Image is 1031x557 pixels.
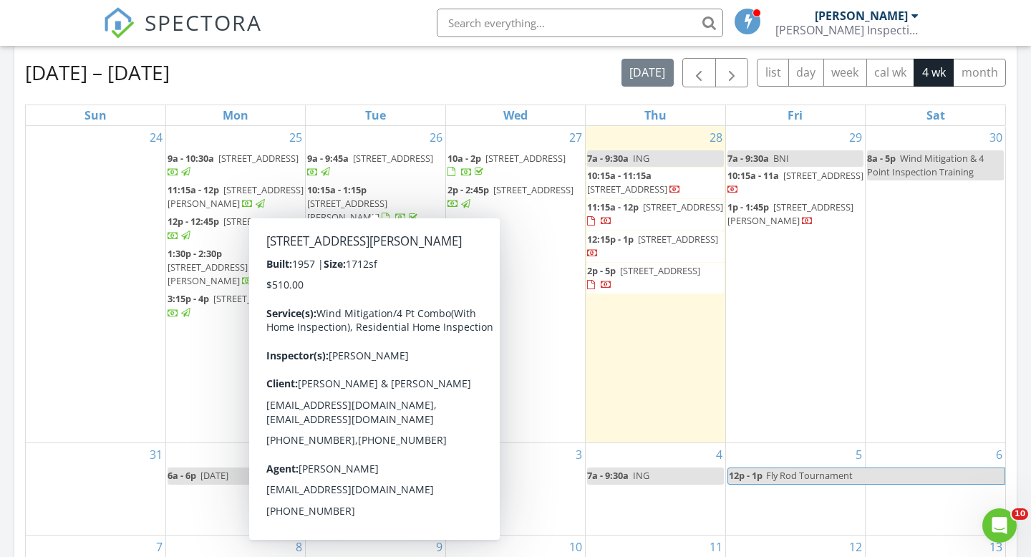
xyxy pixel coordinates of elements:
span: [STREET_ADDRESS][PERSON_NAME] [307,469,433,495]
a: Saturday [924,105,948,125]
td: Go to September 6, 2025 [866,443,1005,536]
a: Monday [220,105,251,125]
span: [STREET_ADDRESS] [493,183,573,196]
a: Go to September 1, 2025 [293,443,305,466]
span: ING [633,152,649,165]
a: Go to August 29, 2025 [846,126,865,149]
a: 1:30p - 2:30p [STREET_ADDRESS][PERSON_NAME] [168,247,267,287]
a: 9a - 9:45a [STREET_ADDRESS][PERSON_NAME] [307,469,433,495]
div: Lucas Inspection Services [775,23,919,37]
span: 10:15a - 11a [727,169,779,182]
span: [DATE] [200,469,228,482]
a: Go to August 31, 2025 [147,443,165,466]
a: 2p - 5p [STREET_ADDRESS] [587,264,700,291]
span: [STREET_ADDRESS] [620,264,700,277]
a: 12p - 12:45p [STREET_ADDRESS] [168,213,304,244]
span: 2p - 2:45p [447,183,489,196]
span: 1:30p - 2:30p [168,247,222,260]
a: 1:30p - 2:30p [STREET_ADDRESS][PERSON_NAME] [168,246,304,291]
span: [STREET_ADDRESS] [213,292,294,305]
a: 3:15p - 4p [STREET_ADDRESS] [168,292,294,319]
span: 10:15a - 11:15a [587,169,652,182]
a: Go to August 25, 2025 [286,126,305,149]
a: Go to August 30, 2025 [987,126,1005,149]
button: Next [715,58,749,87]
button: [DATE] [621,59,674,87]
span: 7a - 9:30a [727,152,769,165]
a: 10:15a - 1:15p [STREET_ADDRESS][PERSON_NAME] [307,183,420,223]
a: 1p - 1:45p [STREET_ADDRESS][PERSON_NAME] [727,199,863,230]
a: 12p - 12:45p [STREET_ADDRESS] [168,215,304,241]
a: 2p - 5p [STREET_ADDRESS] [587,263,723,294]
button: cal wk [866,59,915,87]
a: Go to September 2, 2025 [433,443,445,466]
button: list [757,59,789,87]
a: Go to August 26, 2025 [427,126,445,149]
span: SPECTORA [145,7,262,37]
button: month [953,59,1006,87]
a: 10a - 2p [STREET_ADDRESS] [447,150,584,181]
span: 12:15p - 1p [587,233,634,246]
span: [STREET_ADDRESS] [783,169,863,182]
a: Go to September 3, 2025 [573,443,585,466]
span: 11:15a - 12p [587,200,639,213]
a: Sunday [82,105,110,125]
span: 1p - 1:45p [727,200,769,213]
td: Go to September 1, 2025 [165,443,305,536]
span: ING [633,469,649,482]
td: Go to September 5, 2025 [725,443,865,536]
span: 8a - 5p [867,152,896,165]
span: BNI [773,152,789,165]
a: Go to September 4, 2025 [713,443,725,466]
span: [STREET_ADDRESS] [587,183,667,195]
button: week [823,59,867,87]
a: 2:15p - 3p [STREET_ADDRESS][PERSON_NAME] [307,229,433,256]
span: 10a - 2p [447,152,481,165]
span: 2p - 5p [587,264,616,277]
a: Thursday [642,105,669,125]
a: Wednesday [500,105,531,125]
a: 9a - 9:45a [STREET_ADDRESS][PERSON_NAME] [307,468,443,498]
span: 3:15p - 4p [168,292,209,305]
a: 10:15a - 11:15a [STREET_ADDRESS] [587,168,723,198]
a: 11:15a - 12p [STREET_ADDRESS][PERSON_NAME] [168,182,304,213]
input: Search everything... [437,9,723,37]
td: Go to August 28, 2025 [586,126,725,443]
a: 10:15a - 11a [STREET_ADDRESS] [727,169,863,195]
span: Fly Rod Tournament [766,469,853,482]
td: Go to September 3, 2025 [445,443,585,536]
a: 9a - 9:45a [STREET_ADDRESS] [307,152,433,178]
span: 10 [1012,508,1028,520]
td: Go to August 30, 2025 [866,126,1005,443]
a: 3:15p - 4p [STREET_ADDRESS] [168,291,304,321]
span: [STREET_ADDRESS][PERSON_NAME] [727,200,853,227]
a: Go to August 27, 2025 [566,126,585,149]
a: Friday [785,105,805,125]
button: Previous [682,58,716,87]
span: Wind Mitigation & 4 Point Inspection Training [867,152,984,178]
td: Go to September 4, 2025 [586,443,725,536]
span: 12p - 12:45p [168,215,219,228]
span: 9a - 9:45a [307,469,349,482]
a: 2p - 2:45p [STREET_ADDRESS] [447,183,573,210]
a: Go to September 5, 2025 [853,443,865,466]
span: 6a - 6p [168,469,196,482]
a: 11:15a - 12p [STREET_ADDRESS] [587,199,723,230]
img: The Best Home Inspection Software - Spectora [103,7,135,39]
a: 12:15p - 1p [STREET_ADDRESS] [587,231,723,262]
span: [STREET_ADDRESS][PERSON_NAME] [168,261,248,287]
span: [STREET_ADDRESS] [643,200,723,213]
span: [STREET_ADDRESS][PERSON_NAME] [307,229,433,256]
a: 10:15a - 1:15p [STREET_ADDRESS][PERSON_NAME] [307,182,443,227]
div: [PERSON_NAME] [815,9,908,23]
td: Go to August 31, 2025 [26,443,165,536]
span: [STREET_ADDRESS] [223,215,304,228]
span: 11:15a - 12p [168,183,219,196]
span: 7a - 9:30a [587,152,629,165]
a: Go to August 24, 2025 [147,126,165,149]
a: Go to September 6, 2025 [993,443,1005,466]
span: [STREET_ADDRESS][PERSON_NAME] [307,197,387,223]
td: Go to August 27, 2025 [445,126,585,443]
span: 10:15a - 1:15p [307,183,367,196]
button: day [788,59,824,87]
